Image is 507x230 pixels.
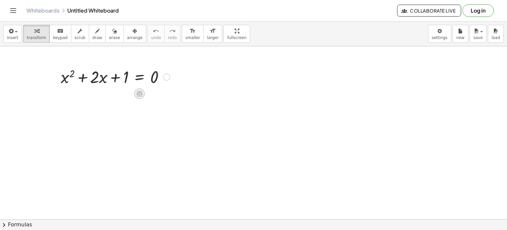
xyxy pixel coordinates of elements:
button: keyboardkeypad [50,25,71,43]
button: draw [89,25,106,43]
span: erase [109,35,120,40]
span: draw [92,35,102,40]
span: load [491,35,500,40]
span: new [456,35,464,40]
span: redo [168,35,177,40]
span: transform [27,35,46,40]
span: larger [207,35,219,40]
button: scrub [71,25,89,43]
i: keyboard [57,27,63,35]
i: format_size [189,27,196,35]
span: smaller [186,35,200,40]
button: fullscreen [223,25,250,43]
button: redoredo [164,25,181,43]
button: insert [3,25,22,43]
button: arrange [123,25,146,43]
button: save [470,25,487,43]
button: Toggle navigation [8,5,18,16]
span: scrub [75,35,85,40]
button: format_sizesmaller [182,25,204,43]
span: insert [7,35,18,40]
button: new [453,25,468,43]
button: Log in [462,4,494,17]
span: keypad [53,35,68,40]
button: format_sizelarger [203,25,222,43]
i: undo [153,27,159,35]
button: transform [23,25,50,43]
button: undoundo [148,25,165,43]
span: settings [432,35,448,40]
button: load [488,25,504,43]
div: Apply the same math to both sides of the equation [134,88,145,99]
button: erase [105,25,123,43]
button: Collaborate Live [397,5,461,17]
span: undo [151,35,161,40]
i: format_size [210,27,216,35]
i: redo [169,27,176,35]
span: arrange [127,35,143,40]
a: Whiteboards [26,7,59,14]
span: fullscreen [227,35,246,40]
button: settings [428,25,451,43]
span: Collaborate Live [403,8,456,14]
span: save [473,35,483,40]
